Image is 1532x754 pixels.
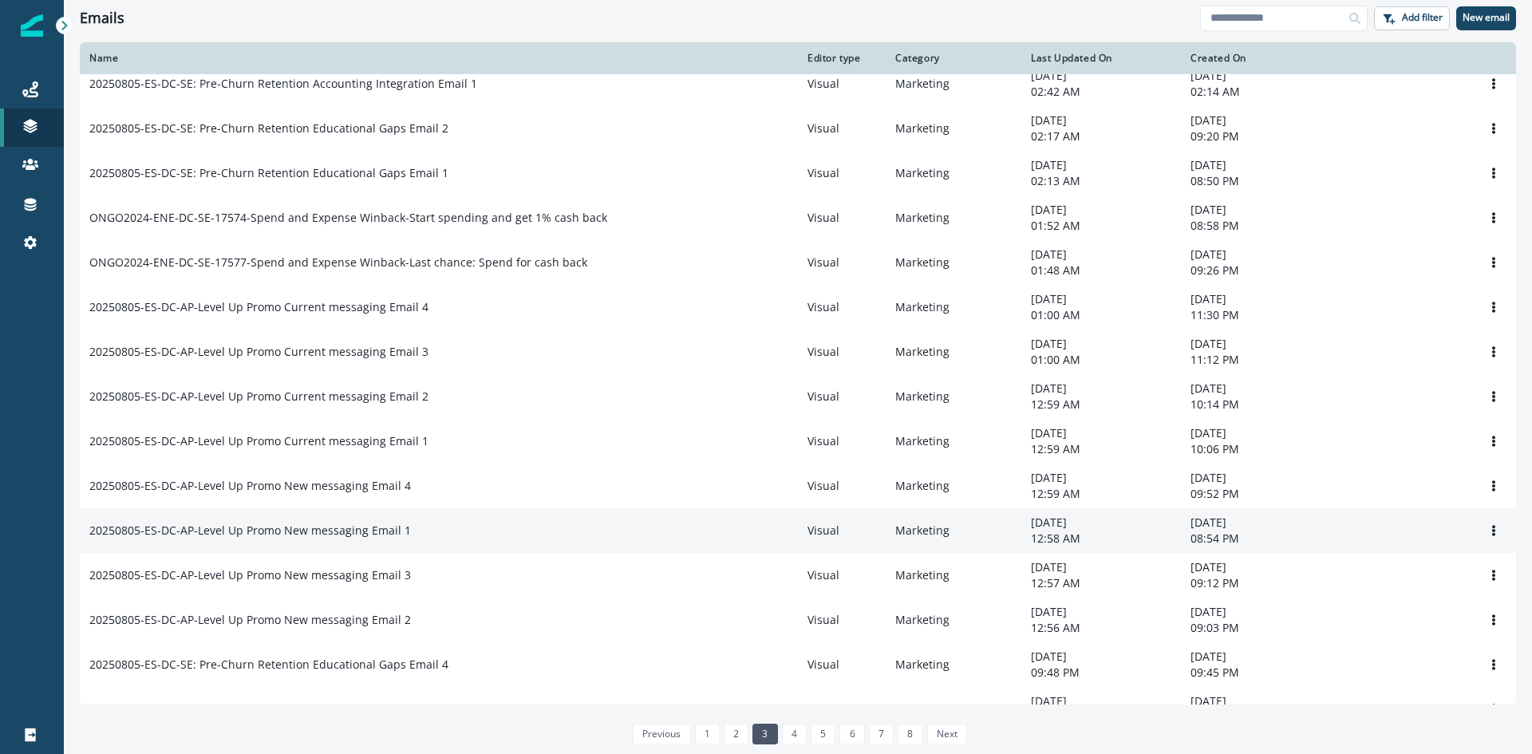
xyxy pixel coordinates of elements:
p: 02:14 AM [1190,84,1331,100]
p: 20250805-ES-DC-AP-Level Up Promo Current messaging Email 1 [89,433,428,449]
p: 20250805-ES-DC-SE: Pre-Churn Retention Accounting Integration Email 1 [89,76,477,92]
p: [DATE] [1190,381,1331,397]
p: 20250805-ES-DC-AP-Level Up Promo Current messaging Email 3 [89,344,428,360]
div: Name [89,52,788,65]
td: Visual [798,508,886,553]
button: Options [1481,340,1506,364]
td: Marketing [886,106,1021,151]
button: Options [1481,519,1506,543]
td: Visual [798,687,886,732]
p: New email [1463,12,1510,23]
a: ONGO2024-ENE-DC-SE-17577-Spend and Expense Winback-Last chance: Spend for cash backVisualMarketin... [80,240,1516,285]
a: Page 3 is your current page [752,724,777,744]
a: 20250805-ES-DC-AP-Level Up Promo Current messaging Email 1VisualMarketing[DATE]12:59 AM[DATE]10:0... [80,419,1516,464]
a: 20250805-ES-DC-AP-Level Up Promo New messaging Email 1VisualMarketing[DATE]12:58 AM[DATE]08:54 PM... [80,508,1516,553]
p: 09:03 PM [1190,620,1331,636]
button: Options [1481,295,1506,319]
p: [DATE] [1031,113,1171,128]
p: 01:52 AM [1031,218,1171,234]
a: 20250805-ES-DC-AP-Level Up Promo New messaging Email 2VisualMarketing[DATE]12:56 AM[DATE]09:03 PM... [80,598,1516,642]
p: 09:20 PM [1190,128,1331,144]
a: 20250805-ES-DC-AP-Level Up Promo Current messaging Email 3VisualMarketing[DATE]01:00 AM[DATE]11:1... [80,330,1516,374]
td: Marketing [886,508,1021,553]
td: Marketing [886,285,1021,330]
a: 20250805-ES-DC-SE: Pre-Churn Retention Accounting Integration Email 1VisualMarketing[DATE]02:42 A... [80,61,1516,106]
a: 20250805-ES-DC-AP-Level Up Promo New messaging Email 4VisualMarketing[DATE]12:59 AM[DATE]09:52 PM... [80,464,1516,508]
td: Visual [798,330,886,374]
p: [DATE] [1031,470,1171,486]
p: [DATE] [1190,291,1331,307]
a: 20250805-ES-DC-SE: Pre-Churn Retention Educational Gaps Email 2VisualMarketing[DATE]02:17 AM[DATE... [80,106,1516,151]
td: Visual [798,285,886,330]
div: Editor type [807,52,876,65]
p: 01:48 AM [1031,263,1171,278]
td: Visual [798,195,886,240]
button: Options [1481,161,1506,185]
a: Page 1 [695,724,720,744]
button: Options [1481,116,1506,140]
a: Page 7 [869,724,894,744]
p: 11:12 PM [1190,352,1331,368]
p: [DATE] [1190,693,1331,709]
p: 10:14 PM [1190,397,1331,413]
p: [DATE] [1031,157,1171,173]
p: [DATE] [1190,470,1331,486]
p: 12:56 AM [1031,620,1171,636]
p: 20250805-ES-DC-AP-Level Up Promo New messaging Email 4 [89,478,411,494]
td: Visual [798,642,886,687]
p: 12:58 AM [1031,531,1171,547]
td: Marketing [886,553,1021,598]
td: Visual [798,374,886,419]
p: 08:50 PM [1190,173,1331,189]
td: Visual [798,151,886,195]
button: Options [1481,653,1506,677]
button: Options [1481,385,1506,409]
p: 20250805-ES-DC-SE: Pre-Churn Retention Educational Gaps Email 2 [89,120,448,136]
a: Page 8 [898,724,922,744]
p: [DATE] [1190,247,1331,263]
p: 09:45 PM [1190,665,1331,681]
p: [DATE] [1031,336,1171,352]
p: 09:48 PM [1031,665,1171,681]
td: Visual [798,61,886,106]
p: [DATE] [1031,68,1171,84]
td: Marketing [886,330,1021,374]
p: 09:52 PM [1190,486,1331,502]
td: Marketing [886,598,1021,642]
p: 01:00 AM [1031,307,1171,323]
div: Category [895,52,1012,65]
button: New email [1456,6,1516,30]
a: Page 6 [839,724,864,744]
a: 20250805-ES-DC-AP-Level Up Promo Current messaging Email 4VisualMarketing[DATE]01:00 AM[DATE]11:3... [80,285,1516,330]
p: [DATE] [1190,113,1331,128]
p: [DATE] [1190,515,1331,531]
a: Previous page [633,724,690,744]
p: 02:17 AM [1031,128,1171,144]
p: [DATE] [1031,649,1171,665]
td: Marketing [886,151,1021,195]
button: Options [1481,206,1506,230]
td: Marketing [886,642,1021,687]
h1: Emails [80,10,124,27]
td: Visual [798,598,886,642]
a: 20250805-ES-DC-AP-Level Up Promo Current messaging Email 2VisualMarketing[DATE]12:59 AM[DATE]10:1... [80,374,1516,419]
ul: Pagination [629,724,967,744]
td: Visual [798,553,886,598]
p: 09:26 PM [1190,263,1331,278]
img: Inflection [21,14,43,37]
td: Marketing [886,195,1021,240]
p: 20250805-ES-DC-AP-Level Up Promo Current messaging Email 4 [89,299,428,315]
p: [DATE] [1190,559,1331,575]
p: 20250805-ES-DC-SE: Pre-Churn Retention Educational Gaps Email 4 [89,657,448,673]
p: [DATE] [1190,202,1331,218]
a: 20250805-ES-DC-SE: Pre-Churn Retention Educational Gaps Email 1VisualMarketing[DATE]02:13 AM[DATE... [80,151,1516,195]
p: [DATE] [1031,202,1171,218]
p: 20250805-ES-DC-SE: Pre-Churn Retention Educational Gaps Email 1 [89,165,448,181]
button: Options [1481,697,1506,721]
p: 12:59 AM [1031,486,1171,502]
p: 20250805-ES-DC-AP-Level Up Promo New messaging Email 2 [89,612,411,628]
a: Next page [927,724,967,744]
p: 08:58 PM [1190,218,1331,234]
td: Marketing [886,61,1021,106]
p: [DATE] [1031,604,1171,620]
